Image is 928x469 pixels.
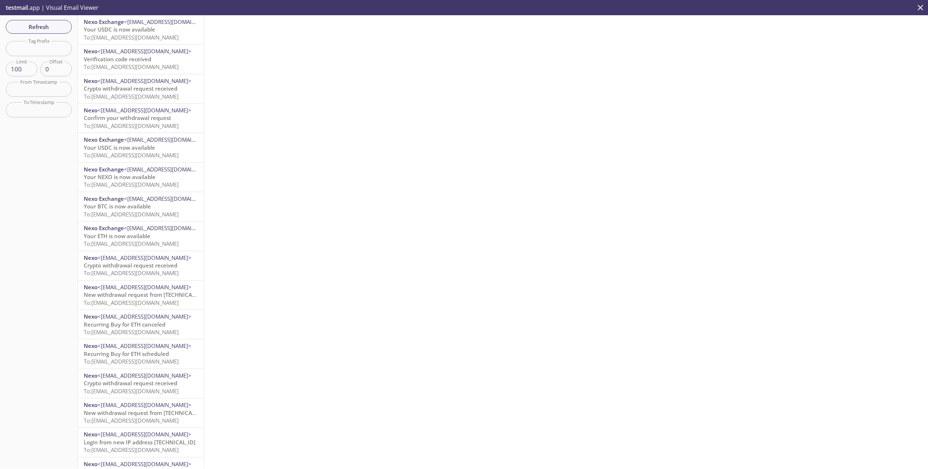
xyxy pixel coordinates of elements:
span: To: [EMAIL_ADDRESS][DOMAIN_NAME] [84,122,179,129]
div: Nexo<[EMAIL_ADDRESS][DOMAIN_NAME]>Recurring Buy for ETH canceledTo:[EMAIL_ADDRESS][DOMAIN_NAME] [78,310,204,339]
span: To: [EMAIL_ADDRESS][DOMAIN_NAME] [84,34,179,41]
span: Nexo Exchange [84,195,124,202]
div: Nexo<[EMAIL_ADDRESS][DOMAIN_NAME]>New withdrawal request from [TECHNICAL_ID] - [DATE] 13:21:53 (C... [78,281,204,310]
span: Verification code received [84,55,151,63]
div: Nexo Exchange<[EMAIL_ADDRESS][DOMAIN_NAME]>Your USDC is now availableTo:[EMAIL_ADDRESS][DOMAIN_NAME] [78,15,204,44]
span: <[EMAIL_ADDRESS][DOMAIN_NAME]> [98,460,191,468]
span: Nexo [84,342,98,349]
span: <[EMAIL_ADDRESS][DOMAIN_NAME]> [98,431,191,438]
span: Confirm your withdrawal request [84,114,171,121]
span: Nexo Exchange [84,18,124,25]
span: Your NEXO is now available [84,173,156,180]
span: <[EMAIL_ADDRESS][DOMAIN_NAME]> [124,195,218,202]
span: <[EMAIL_ADDRESS][DOMAIN_NAME]> [98,342,191,349]
span: <[EMAIL_ADDRESS][DOMAIN_NAME]> [98,313,191,320]
span: New withdrawal request from [TECHNICAL_ID] - [DATE] 13:18:35 (CET) [84,409,265,416]
span: Nexo Exchange [84,224,124,232]
div: Nexo<[EMAIL_ADDRESS][DOMAIN_NAME]>Login from new IP address [TECHNICAL_ID]To:[EMAIL_ADDRESS][DOMA... [78,428,204,457]
span: To: [EMAIL_ADDRESS][DOMAIN_NAME] [84,93,179,100]
span: <[EMAIL_ADDRESS][DOMAIN_NAME]> [98,77,191,84]
span: Recurring Buy for ETH scheduled [84,350,169,357]
span: Login from new IP address [TECHNICAL_ID] [84,439,195,446]
div: Nexo Exchange<[EMAIL_ADDRESS][DOMAIN_NAME]>Your ETH is now availableTo:[EMAIL_ADDRESS][DOMAIN_NAME] [78,221,204,250]
span: <[EMAIL_ADDRESS][DOMAIN_NAME]> [98,372,191,379]
span: Crypto withdrawal request received [84,262,177,269]
span: Nexo [84,460,98,468]
div: Nexo<[EMAIL_ADDRESS][DOMAIN_NAME]>Crypto withdrawal request receivedTo:[EMAIL_ADDRESS][DOMAIN_NAME] [78,74,204,103]
span: To: [EMAIL_ADDRESS][DOMAIN_NAME] [84,152,179,159]
div: Nexo<[EMAIL_ADDRESS][DOMAIN_NAME]>Confirm your withdrawal requestTo:[EMAIL_ADDRESS][DOMAIN_NAME] [78,104,204,133]
span: Nexo [84,107,98,114]
span: testmail [6,4,28,12]
span: To: [EMAIL_ADDRESS][DOMAIN_NAME] [84,299,179,306]
span: Refresh [12,22,66,32]
span: To: [EMAIL_ADDRESS][DOMAIN_NAME] [84,63,179,70]
div: Nexo<[EMAIL_ADDRESS][DOMAIN_NAME]>Crypto withdrawal request receivedTo:[EMAIL_ADDRESS][DOMAIN_NAME] [78,369,204,398]
span: To: [EMAIL_ADDRESS][DOMAIN_NAME] [84,417,179,424]
span: Your USDC is now available [84,144,155,151]
span: Your USDC is now available [84,26,155,33]
span: New withdrawal request from [TECHNICAL_ID] - [DATE] 13:21:53 (CET) [84,291,265,298]
span: Your BTC is now available [84,203,151,210]
div: Nexo<[EMAIL_ADDRESS][DOMAIN_NAME]>New withdrawal request from [TECHNICAL_ID] - [DATE] 13:18:35 (C... [78,398,204,427]
span: Your ETH is now available [84,232,150,240]
div: Nexo<[EMAIL_ADDRESS][DOMAIN_NAME]>Crypto withdrawal request receivedTo:[EMAIL_ADDRESS][DOMAIN_NAME] [78,251,204,280]
span: Nexo [84,283,98,291]
span: Recurring Buy for ETH canceled [84,321,165,328]
div: Nexo<[EMAIL_ADDRESS][DOMAIN_NAME]>Verification code receivedTo:[EMAIL_ADDRESS][DOMAIN_NAME] [78,45,204,74]
span: <[EMAIL_ADDRESS][DOMAIN_NAME]> [98,107,191,114]
span: Nexo [84,254,98,261]
span: Crypto withdrawal request received [84,85,177,92]
button: Refresh [6,20,72,34]
span: Nexo [84,77,98,84]
span: Nexo [84,401,98,408]
span: To: [EMAIL_ADDRESS][DOMAIN_NAME] [84,211,179,218]
span: <[EMAIL_ADDRESS][DOMAIN_NAME]> [124,166,218,173]
span: Crypto withdrawal request received [84,379,177,387]
div: Nexo<[EMAIL_ADDRESS][DOMAIN_NAME]>Recurring Buy for ETH scheduledTo:[EMAIL_ADDRESS][DOMAIN_NAME] [78,339,204,368]
span: Nexo [84,313,98,320]
span: To: [EMAIL_ADDRESS][DOMAIN_NAME] [84,240,179,247]
span: Nexo [84,372,98,379]
span: To: [EMAIL_ADDRESS][DOMAIN_NAME] [84,181,179,188]
span: Nexo Exchange [84,166,124,173]
div: Nexo Exchange<[EMAIL_ADDRESS][DOMAIN_NAME]>Your BTC is now availableTo:[EMAIL_ADDRESS][DOMAIN_NAME] [78,192,204,221]
span: Nexo [84,47,98,55]
span: To: [EMAIL_ADDRESS][DOMAIN_NAME] [84,328,179,336]
span: To: [EMAIL_ADDRESS][DOMAIN_NAME] [84,446,179,453]
span: Nexo [84,431,98,438]
span: To: [EMAIL_ADDRESS][DOMAIN_NAME] [84,358,179,365]
span: To: [EMAIL_ADDRESS][DOMAIN_NAME] [84,387,179,395]
span: <[EMAIL_ADDRESS][DOMAIN_NAME]> [98,254,191,261]
div: Nexo Exchange<[EMAIL_ADDRESS][DOMAIN_NAME]>Your NEXO is now availableTo:[EMAIL_ADDRESS][DOMAIN_NAME] [78,163,204,192]
span: <[EMAIL_ADDRESS][DOMAIN_NAME]> [124,136,218,143]
span: <[EMAIL_ADDRESS][DOMAIN_NAME]> [98,283,191,291]
span: <[EMAIL_ADDRESS][DOMAIN_NAME]> [124,224,218,232]
span: Nexo Exchange [84,136,124,143]
div: Nexo Exchange<[EMAIL_ADDRESS][DOMAIN_NAME]>Your USDC is now availableTo:[EMAIL_ADDRESS][DOMAIN_NAME] [78,133,204,162]
span: <[EMAIL_ADDRESS][DOMAIN_NAME]> [98,47,191,55]
span: <[EMAIL_ADDRESS][DOMAIN_NAME]> [98,401,191,408]
span: To: [EMAIL_ADDRESS][DOMAIN_NAME] [84,269,179,277]
span: <[EMAIL_ADDRESS][DOMAIN_NAME]> [124,18,218,25]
